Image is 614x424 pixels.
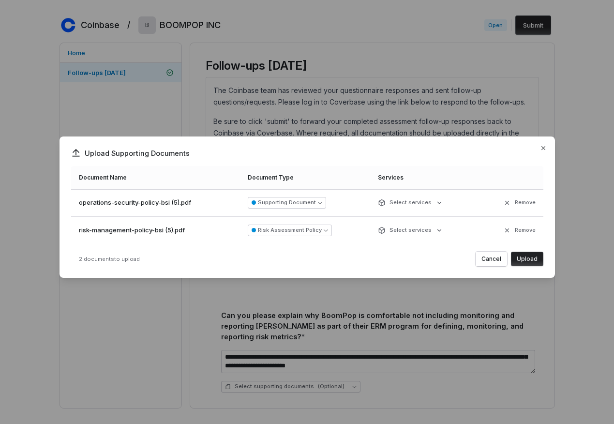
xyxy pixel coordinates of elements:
[511,252,543,266] button: Upload
[79,256,140,262] span: 2 documents to upload
[375,194,446,212] button: Select services
[500,194,539,212] button: Remove
[71,148,543,158] span: Upload Supporting Documents
[372,166,477,189] th: Services
[71,166,242,189] th: Document Name
[248,197,326,209] button: Supporting Document
[375,222,446,239] button: Select services
[248,225,332,236] button: Risk Assessment Policy
[500,222,539,239] button: Remove
[79,226,185,235] span: risk-management-policy-bsi (5).pdf
[476,252,507,266] button: Cancel
[79,198,191,208] span: operations-security-policy-bsi (5).pdf
[242,166,372,189] th: Document Type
